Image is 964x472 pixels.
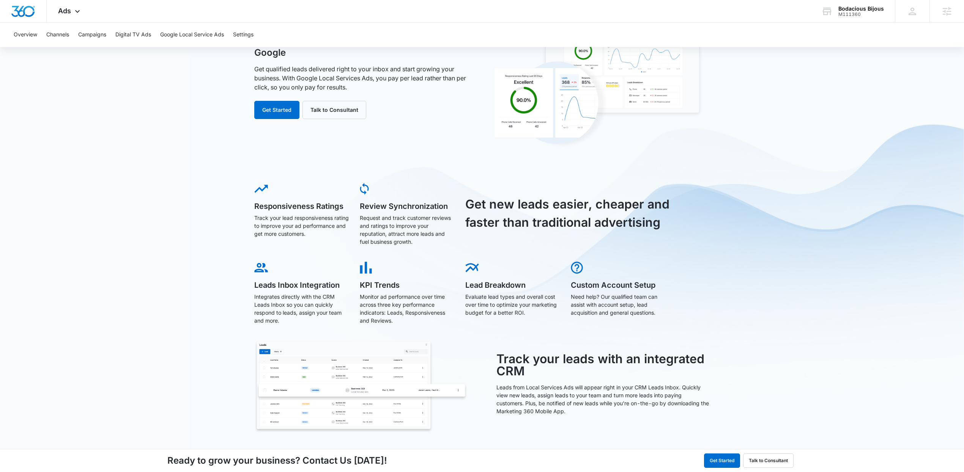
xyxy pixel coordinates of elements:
[465,293,560,317] p: Evaluate lead types and overall cost over time to optimize your marketing budget for a better ROI.
[465,195,679,232] h3: Get new leads easier, cheaper and faster than traditional advertising
[571,293,666,317] p: Need help? Our qualified team can assist with account setup, lead acquisition and general questions.
[465,281,560,289] h5: Lead Breakdown
[704,453,740,468] button: Get Started
[254,281,349,289] h5: Leads Inbox Integration
[838,6,884,12] div: account name
[496,353,710,377] h3: Track your leads with an integrated CRM
[302,101,366,119] button: Talk to Consultant
[254,64,474,92] p: Get qualified leads delivered right to your inbox and start growing your business. With Google Lo...
[254,101,299,119] button: Get Started
[167,454,387,467] h4: Ready to grow your business? Contact Us [DATE]!
[571,281,666,289] h5: Custom Account Setup
[743,453,794,468] button: Talk to Consultant
[360,293,455,325] p: Monitor ad performance over time across three key performance indicators: Leads, Responsiveness a...
[838,12,884,17] div: account id
[360,281,455,289] h5: KPI Trends
[254,214,349,238] p: Track your lead responsiveness rating to improve your ad performance and get more customers.
[254,202,349,210] h5: Responsiveness Ratings
[160,23,224,47] button: Google Local Service Ads
[496,383,710,415] p: Leads from Local Services Ads will appear right in your CRM Leads Inbox. Quickly view new leads, ...
[360,202,455,210] h5: Review Synchronization
[115,23,151,47] button: Digital TV Ads
[58,7,71,15] span: Ads
[254,36,474,58] h1: Leads made easy, with Local Services Ads by Google
[78,23,106,47] button: Campaigns
[233,23,254,47] button: Settings
[14,23,37,47] button: Overview
[254,293,349,325] p: Integrates directly with the CRM Leads Inbox so you can quickly respond to leads, assign your tea...
[360,214,455,246] p: Request and track customer reviews and ratings to improve your reputation, attract more leads and...
[46,23,69,47] button: Channels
